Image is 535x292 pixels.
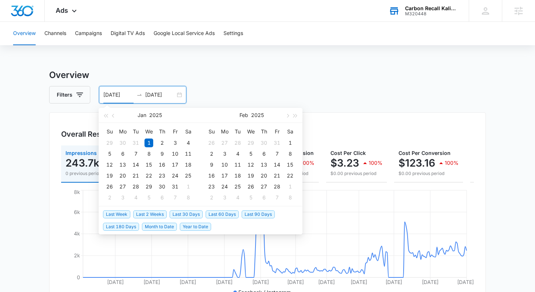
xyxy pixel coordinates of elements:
[270,137,284,148] td: 2025-01-31
[169,170,182,181] td: 2025-01-24
[103,223,139,231] span: Last 180 Days
[273,139,281,147] div: 31
[138,108,146,122] button: Jan
[105,160,114,169] div: 12
[205,192,218,203] td: 2025-03-02
[422,279,439,285] tspan: [DATE]
[66,150,97,156] span: Impressions
[170,210,203,218] span: Last 30 Days
[155,137,169,148] td: 2025-01-02
[350,279,367,285] tspan: [DATE]
[56,7,68,14] span: Ads
[270,126,284,137] th: Fr
[233,149,242,158] div: 4
[207,139,216,147] div: 26
[182,181,195,192] td: 2025-02-01
[259,171,268,180] div: 20
[158,171,166,180] div: 23
[216,279,233,285] tspan: [DATE]
[205,126,218,137] th: Su
[155,181,169,192] td: 2025-01-30
[259,182,268,191] div: 27
[205,170,218,181] td: 2025-02-16
[75,22,102,45] button: Campaigns
[131,149,140,158] div: 7
[169,192,182,203] td: 2025-02-07
[231,159,244,170] td: 2025-02-11
[284,181,297,192] td: 2025-03-01
[257,181,270,192] td: 2025-02-27
[74,252,80,258] tspan: 2k
[220,193,229,202] div: 3
[171,149,179,158] div: 10
[259,193,268,202] div: 6
[369,160,383,166] p: 100%
[105,139,114,147] div: 29
[270,170,284,181] td: 2025-02-21
[103,126,116,137] th: Su
[144,160,153,169] div: 15
[142,223,177,231] span: Month to Date
[405,11,458,16] div: account id
[205,137,218,148] td: 2025-01-26
[74,230,80,237] tspan: 4k
[301,160,314,166] p: 100%
[158,160,166,169] div: 16
[116,170,129,181] td: 2025-01-20
[116,137,129,148] td: 2024-12-30
[142,170,155,181] td: 2025-01-22
[118,182,127,191] div: 27
[77,274,80,280] tspan: 0
[44,22,66,45] button: Channels
[171,171,179,180] div: 24
[284,137,297,148] td: 2025-02-01
[244,148,257,159] td: 2025-02-05
[169,137,182,148] td: 2025-01-03
[286,149,294,158] div: 8
[145,91,175,99] input: End date
[142,181,155,192] td: 2025-01-29
[244,192,257,203] td: 2025-03-05
[284,170,297,181] td: 2025-02-22
[103,159,116,170] td: 2025-01-12
[74,189,80,195] tspan: 8k
[143,279,160,285] tspan: [DATE]
[131,160,140,169] div: 14
[144,149,153,158] div: 8
[220,149,229,158] div: 3
[142,137,155,148] td: 2025-01-01
[111,22,145,45] button: Digital TV Ads
[220,160,229,169] div: 10
[158,182,166,191] div: 30
[129,170,142,181] td: 2025-01-21
[330,157,359,169] p: $3.23
[273,160,281,169] div: 14
[246,149,255,158] div: 5
[129,192,142,203] td: 2025-02-04
[231,192,244,203] td: 2025-03-04
[218,192,231,203] td: 2025-03-03
[251,108,264,122] button: 2025
[244,137,257,148] td: 2025-01-29
[286,139,294,147] div: 1
[220,182,229,191] div: 24
[207,160,216,169] div: 9
[103,181,116,192] td: 2025-01-26
[273,171,281,180] div: 21
[233,160,242,169] div: 11
[103,170,116,181] td: 2025-01-19
[231,126,244,137] th: Tu
[220,139,229,147] div: 27
[103,91,134,99] input: Start date
[457,279,474,285] tspan: [DATE]
[246,139,255,147] div: 29
[116,148,129,159] td: 2025-01-06
[286,193,294,202] div: 8
[207,171,216,180] div: 16
[182,148,195,159] td: 2025-01-11
[399,170,459,177] p: $0.00 previous period
[273,182,281,191] div: 28
[284,159,297,170] td: 2025-02-15
[129,148,142,159] td: 2025-01-07
[273,193,281,202] div: 7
